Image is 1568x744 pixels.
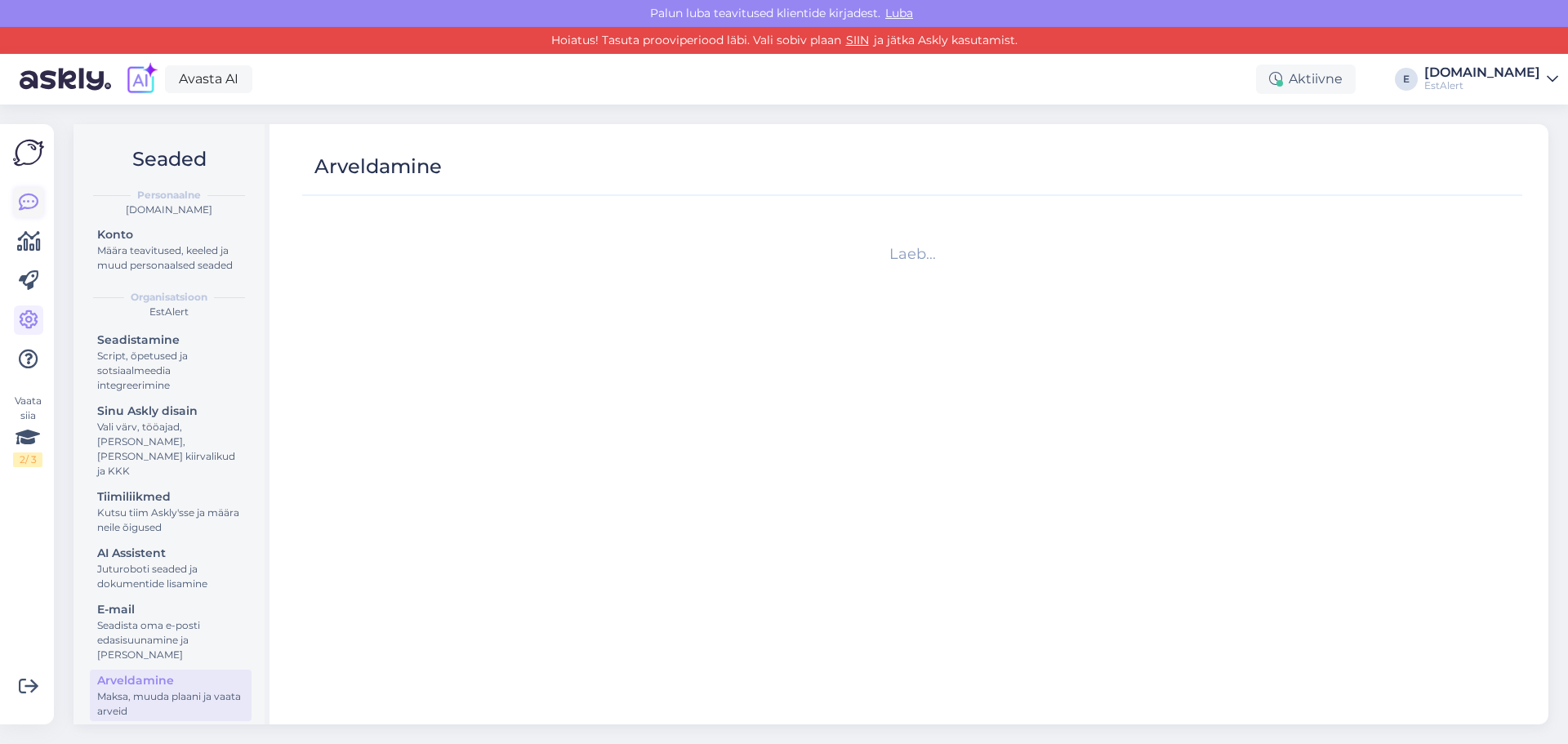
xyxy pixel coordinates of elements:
div: Juturoboti seaded ja dokumentide lisamine [97,562,244,591]
a: Sinu Askly disainVali värv, tööajad, [PERSON_NAME], [PERSON_NAME] kiirvalikud ja KKK [90,400,252,481]
div: [DOMAIN_NAME] [1424,66,1540,79]
div: Laeb... [309,243,1516,265]
a: E-mailSeadista oma e-posti edasisuunamine ja [PERSON_NAME] [90,599,252,665]
a: ArveldamineMaksa, muuda plaani ja vaata arveid [90,670,252,721]
img: explore-ai [124,62,158,96]
div: Script, õpetused ja sotsiaalmeedia integreerimine [97,349,244,393]
h2: Seaded [87,144,252,175]
a: [DOMAIN_NAME]EstAlert [1424,66,1558,92]
div: [DOMAIN_NAME] [87,203,252,217]
div: EstAlert [1424,79,1540,92]
a: AI AssistentJuturoboti seaded ja dokumentide lisamine [90,542,252,594]
div: Aktiivne [1256,65,1356,94]
b: Organisatsioon [131,290,207,305]
div: Tiimiliikmed [97,488,244,506]
div: Määra teavitused, keeled ja muud personaalsed seaded [97,243,244,273]
div: Sinu Askly disain [97,403,244,420]
div: Maksa, muuda plaani ja vaata arveid [97,689,244,719]
div: Vaata siia [13,394,42,467]
a: Avasta AI [165,65,252,93]
div: AI Assistent [97,545,244,562]
a: TiimiliikmedKutsu tiim Askly'sse ja määra neile õigused [90,486,252,537]
div: Vali värv, tööajad, [PERSON_NAME], [PERSON_NAME] kiirvalikud ja KKK [97,420,244,479]
div: Seadistamine [97,332,244,349]
a: SIIN [841,33,874,47]
div: E-mail [97,601,244,618]
div: Arveldamine [314,151,442,182]
div: 2 / 3 [13,452,42,467]
div: Konto [97,226,244,243]
div: Kutsu tiim Askly'sse ja määra neile õigused [97,506,244,535]
a: KontoMäära teavitused, keeled ja muud personaalsed seaded [90,224,252,275]
b: Personaalne [137,188,201,203]
span: Luba [880,6,918,20]
div: Arveldamine [97,672,244,689]
img: Askly Logo [13,137,44,168]
div: Seadista oma e-posti edasisuunamine ja [PERSON_NAME] [97,618,244,662]
div: E [1395,68,1418,91]
a: SeadistamineScript, õpetused ja sotsiaalmeedia integreerimine [90,329,252,395]
div: EstAlert [87,305,252,319]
